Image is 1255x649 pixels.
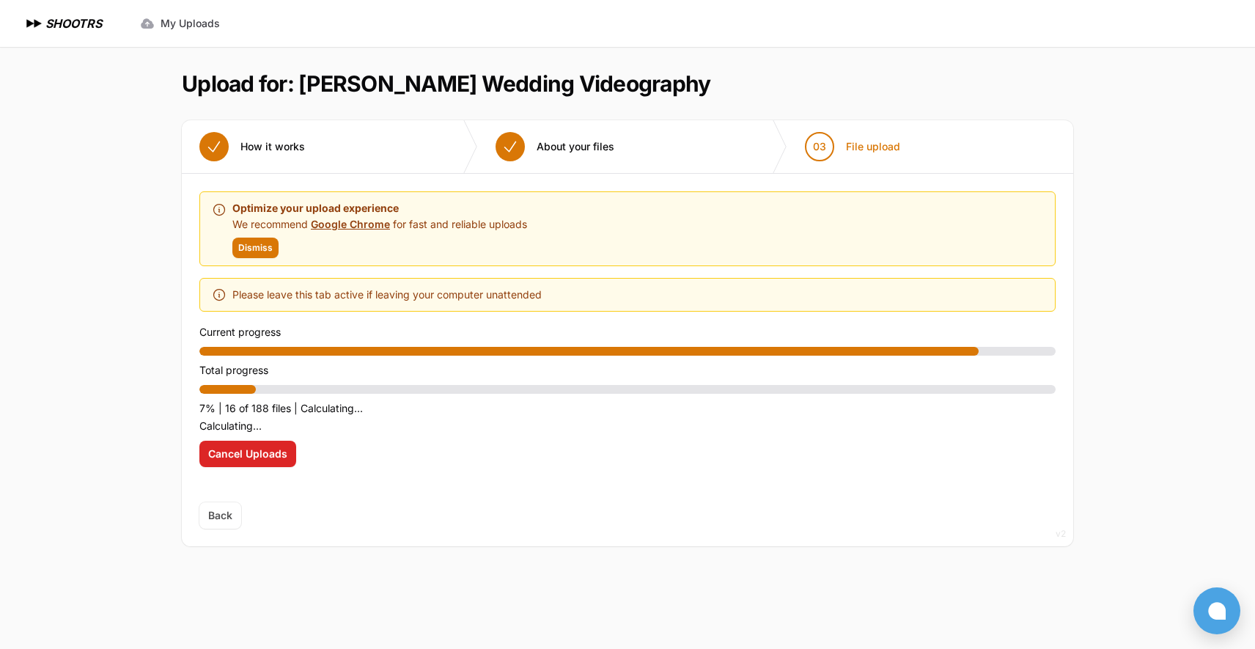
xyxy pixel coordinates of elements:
a: SHOOTRS SHOOTRS [23,15,102,32]
span: 03 [813,139,826,154]
button: Open chat window [1193,587,1240,634]
span: About your files [537,139,614,154]
button: How it works [182,120,323,173]
span: Cancel Uploads [208,447,287,461]
p: Optimize your upload experience [232,199,527,217]
img: SHOOTRS [23,15,45,32]
h1: Upload for: [PERSON_NAME] Wedding Videography [182,70,710,97]
button: Cancel Uploads [199,441,296,467]
button: About your files [478,120,632,173]
button: 03 File upload [787,120,918,173]
span: How it works [240,139,305,154]
p: 7% | 16 of 188 files | Calculating... [199,400,1056,417]
span: Please leave this tab active if leaving your computer unattended [232,286,542,304]
a: My Uploads [131,10,229,37]
span: My Uploads [161,16,220,31]
p: Current progress [199,323,1056,341]
span: Dismiss [238,242,273,254]
div: v2 [1056,525,1066,543]
p: Total progress [199,362,1056,379]
span: File upload [846,139,900,154]
a: Google Chrome [311,218,390,230]
button: Dismiss [232,238,279,258]
h1: SHOOTRS [45,15,102,32]
p: Calculating... [199,417,1056,435]
p: We recommend for fast and reliable uploads [232,217,527,232]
